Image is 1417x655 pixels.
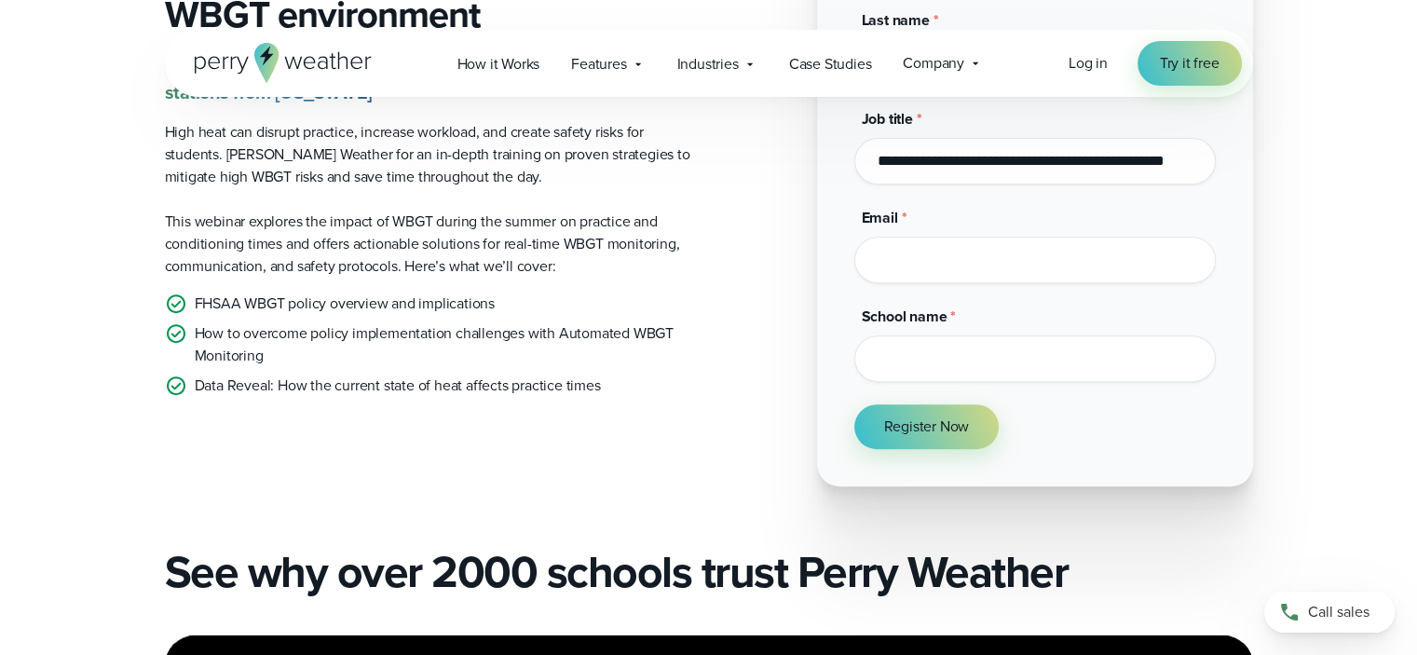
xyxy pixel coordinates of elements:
span: Email [862,207,898,228]
span: Features [571,53,626,75]
p: High heat can disrupt practice, increase workload, and create safety risks for students. [PERSON_... [165,121,694,188]
p: Data Reveal: How the current state of heat affects practice times [195,375,601,397]
a: Case Studies [773,45,888,83]
a: Call sales [1264,592,1395,633]
span: How it Works [457,53,540,75]
a: How it Works [442,45,556,83]
span: Try it free [1160,52,1219,75]
span: Company [903,52,964,75]
a: Try it free [1138,41,1242,86]
span: Register Now [884,416,970,438]
span: Log in [1069,52,1108,74]
p: How to overcome policy implementation challenges with Automated WBGT Monitoring [195,322,694,367]
span: Industries [677,53,739,75]
span: Case Studies [789,53,872,75]
a: Log in [1069,52,1108,75]
h2: See why over 2000 schools trust Perry Weather [165,546,1253,598]
span: Job title [862,108,913,130]
span: Call sales [1308,601,1369,623]
p: This webinar explores the impact of WBGT during the summer on practice and conditioning times and... [165,211,694,278]
button: Register Now [854,404,1000,449]
p: FHSAA WBGT policy overview and implications [195,293,495,315]
span: School name [862,306,947,327]
span: Last name [862,9,930,31]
